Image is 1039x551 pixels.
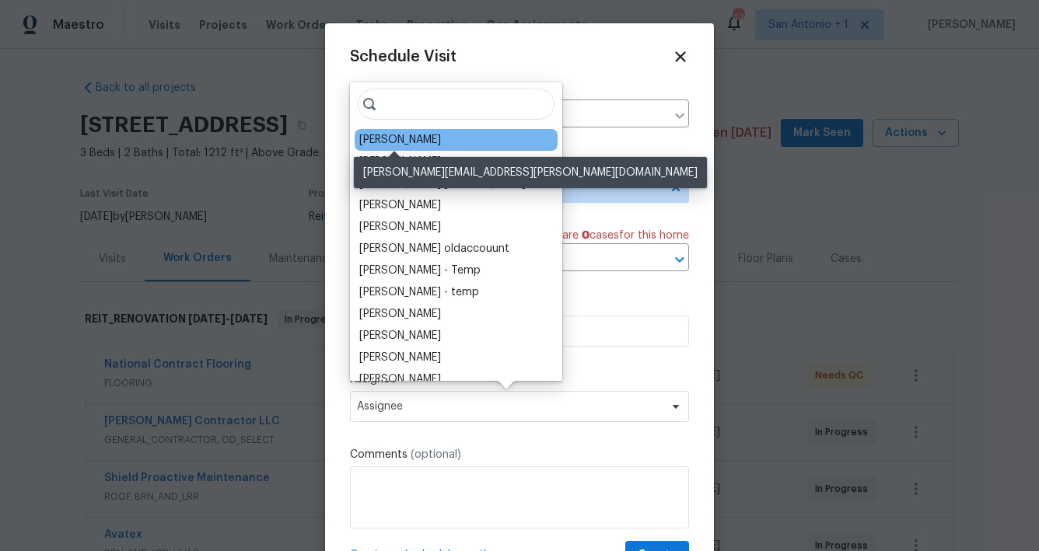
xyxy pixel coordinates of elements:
[411,449,461,460] span: (optional)
[350,49,457,65] span: Schedule Visit
[359,306,441,322] div: [PERSON_NAME]
[357,400,662,413] span: Assignee
[350,447,689,462] label: Comments
[359,328,441,344] div: [PERSON_NAME]
[359,284,479,300] div: [PERSON_NAME] - temp
[359,154,441,169] div: [PERSON_NAME]
[359,219,441,235] div: [PERSON_NAME]
[533,228,689,243] span: There are case s for this home
[359,132,441,148] div: [PERSON_NAME]
[669,249,691,270] button: Open
[354,157,707,188] div: [PERSON_NAME][EMAIL_ADDRESS][PERSON_NAME][DOMAIN_NAME]
[672,48,689,65] span: Close
[359,263,481,278] div: [PERSON_NAME] - Temp
[359,197,441,213] div: [PERSON_NAME]
[359,350,441,365] div: [PERSON_NAME]
[582,230,589,241] span: 0
[359,371,441,387] div: [PERSON_NAME]
[359,241,509,256] div: [PERSON_NAME] oldaccouunt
